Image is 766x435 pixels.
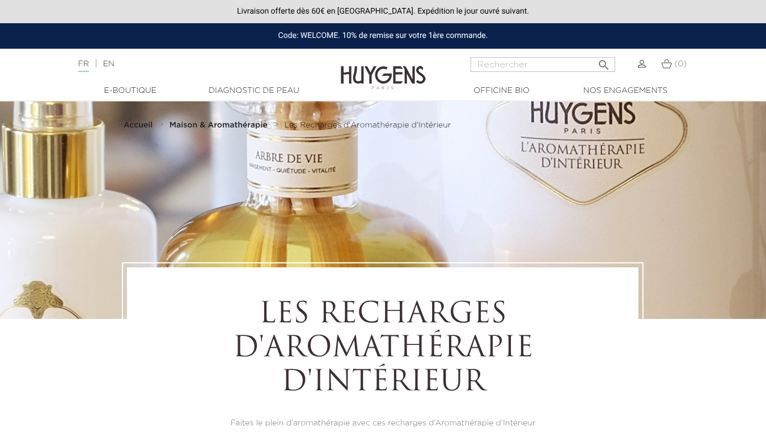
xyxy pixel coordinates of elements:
h1: Les Recharges d'Aromathérapie d'Intérieur [158,298,607,400]
span: Les Recharges d'Aromathérapie d'Intérieur [284,121,451,129]
a: Les Recharges d'Aromathérapie d'Intérieur [284,121,451,130]
input: Rechercher [471,57,615,72]
a: FR [78,60,89,72]
span: (0) [674,60,687,68]
button:  [594,54,614,69]
strong: Maison & Aromathérapie [170,121,268,129]
a: E-Boutique [74,85,187,97]
i:  [597,55,611,69]
a: Diagnostic de peau [197,85,311,97]
a: Nos engagements [569,85,682,97]
a: Officine Bio [445,85,558,97]
a: EN [103,60,114,68]
strong: Accueil [124,121,153,129]
img: Huygens [341,48,426,91]
a: Accueil [124,121,155,130]
p: Faites le plein d'aromathérapie avec ces recharges d’Aromathérapie d’Intérieur [158,417,607,429]
div: | [73,57,311,71]
a: Maison & Aromathérapie [170,121,270,130]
